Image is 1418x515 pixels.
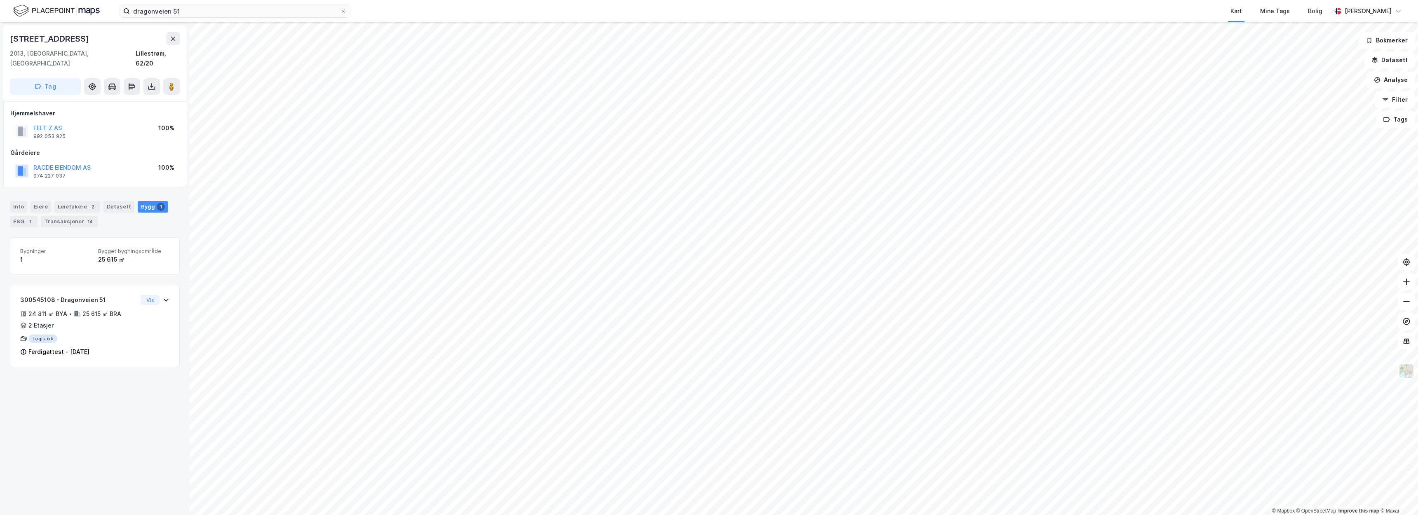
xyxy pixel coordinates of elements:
div: 100% [158,163,174,173]
div: Ferdigattest - [DATE] [28,347,89,357]
div: 14 [86,218,94,226]
div: ESG [10,216,38,227]
div: 1 [20,255,92,265]
span: Bygget bygningsområde [98,248,169,255]
div: 2 [89,203,97,211]
div: 25 615 ㎡ BRA [82,309,121,319]
a: Improve this map [1338,508,1379,514]
button: Filter [1375,91,1415,108]
div: Kart [1230,6,1242,16]
button: Bokmerker [1359,32,1415,49]
div: Lillestrøm, 62/20 [136,49,180,68]
div: 100% [158,123,174,133]
div: Bolig [1308,6,1322,16]
div: Info [10,201,27,213]
div: Bygg [138,201,168,213]
button: Tags [1376,111,1415,128]
div: Eiere [31,201,51,213]
button: Datasett [1364,52,1415,68]
a: Mapbox [1272,508,1295,514]
div: 1 [26,218,34,226]
div: 992 053 925 [33,133,66,140]
a: OpenStreetMap [1296,508,1336,514]
div: [PERSON_NAME] [1345,6,1392,16]
div: [STREET_ADDRESS] [10,32,91,45]
div: 1 [157,203,165,211]
button: Analyse [1367,72,1415,88]
iframe: Chat Widget [1377,475,1418,515]
div: 24 811 ㎡ BYA [28,309,67,319]
div: Kontrollprogram for chat [1377,475,1418,515]
img: logo.f888ab2527a4732fd821a326f86c7f29.svg [13,4,100,18]
div: Hjemmelshaver [10,108,179,118]
div: Gårdeiere [10,148,179,158]
button: Tag [10,78,81,95]
div: 2 Etasjer [28,321,54,330]
div: 300545108 - Dragonveien 51 [20,295,138,305]
div: 2013, [GEOGRAPHIC_DATA], [GEOGRAPHIC_DATA] [10,49,136,68]
div: Leietakere [54,201,100,213]
span: Bygninger [20,248,92,255]
div: • [69,311,72,317]
img: Z [1399,363,1414,379]
div: 974 227 037 [33,173,66,179]
div: 25 615 ㎡ [98,255,169,265]
div: Datasett [103,201,134,213]
div: Transaksjoner [41,216,98,227]
div: Mine Tags [1260,6,1290,16]
button: Vis [141,295,160,305]
input: Søk på adresse, matrikkel, gårdeiere, leietakere eller personer [130,5,340,17]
